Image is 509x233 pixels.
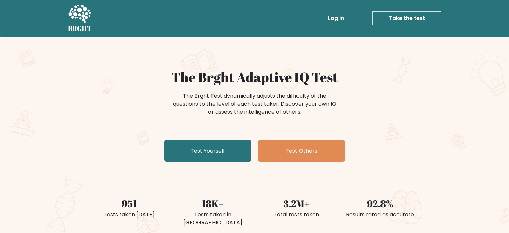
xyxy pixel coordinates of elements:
a: Log in [325,12,347,25]
div: 951 [91,196,167,211]
a: BRGHT [68,3,92,34]
div: 18K+ [175,196,251,211]
div: The Brght Test dynamically adjusts the difficulty of the questions to the level of each test take... [171,92,338,116]
div: Total tests taken [259,211,334,219]
a: Test Others [258,140,345,162]
div: Results rated as accurate [342,211,418,219]
h1: The Brght Adaptive IQ Test [91,69,418,85]
div: Tests taken [DATE] [91,211,167,219]
a: Take the test [372,11,441,25]
div: 3.2M+ [259,196,334,211]
a: Test Yourself [164,140,251,162]
div: 92.8% [342,196,418,211]
h5: BRGHT [68,24,92,33]
div: Tests taken in [GEOGRAPHIC_DATA] [175,211,251,227]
